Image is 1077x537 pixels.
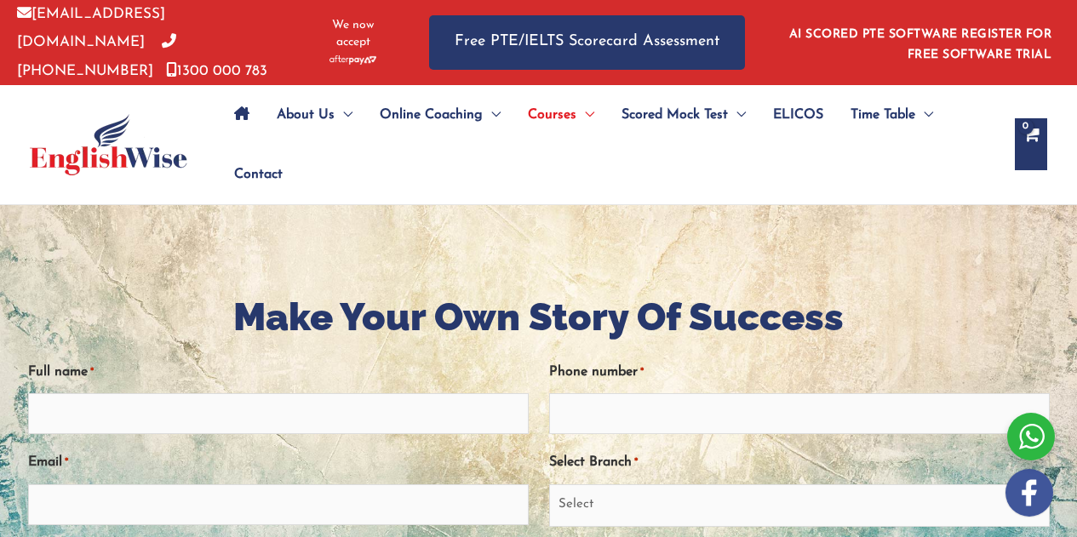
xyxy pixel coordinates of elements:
span: ELICOS [773,85,823,145]
label: Select Branch [549,448,638,477]
span: Contact [234,145,283,204]
span: Menu Toggle [576,85,594,145]
a: Scored Mock TestMenu Toggle [608,85,759,145]
a: Time TableMenu Toggle [837,85,947,145]
img: white-facebook.png [1005,469,1053,517]
a: Online CoachingMenu Toggle [366,85,514,145]
img: Afterpay-Logo [329,55,376,65]
span: About Us [277,85,335,145]
a: 1300 000 783 [166,64,267,78]
a: AI SCORED PTE SOFTWARE REGISTER FOR FREE SOFTWARE TRIAL [789,28,1052,61]
span: Menu Toggle [915,85,933,145]
a: [EMAIL_ADDRESS][DOMAIN_NAME] [17,7,165,49]
span: Online Coaching [380,85,483,145]
a: Free PTE/IELTS Scorecard Assessment [429,15,745,69]
span: Menu Toggle [483,85,501,145]
span: Courses [528,85,576,145]
a: Contact [221,145,283,204]
label: Full name [28,358,94,386]
span: We now accept [319,17,387,51]
label: Email [28,448,68,477]
a: CoursesMenu Toggle [514,85,608,145]
label: Phone number [549,358,644,386]
span: Menu Toggle [728,85,746,145]
a: [PHONE_NUMBER] [17,35,176,77]
span: Menu Toggle [335,85,352,145]
h1: Make Your Own Story Of Success [28,290,1050,344]
img: cropped-ew-logo [30,114,187,175]
span: Time Table [851,85,915,145]
a: About UsMenu Toggle [263,85,366,145]
a: View Shopping Cart, empty [1015,118,1047,170]
aside: Header Widget 1 [779,14,1060,70]
a: ELICOS [759,85,837,145]
nav: Site Navigation: Main Menu [221,85,998,204]
span: Scored Mock Test [622,85,728,145]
